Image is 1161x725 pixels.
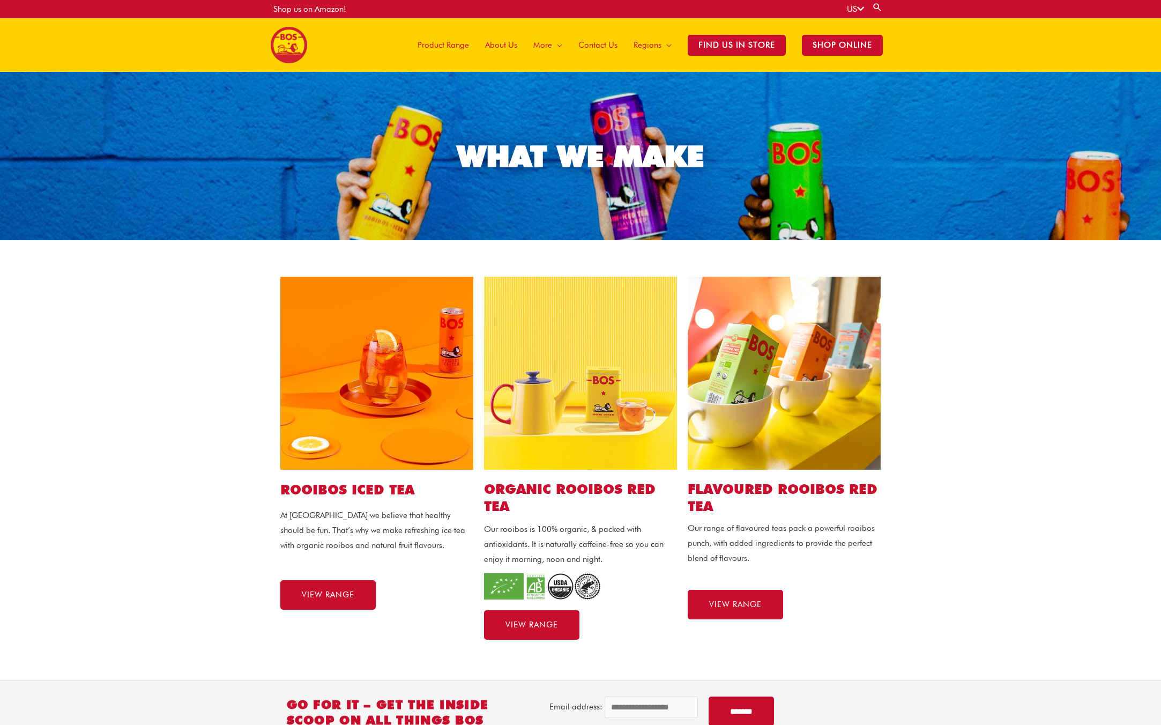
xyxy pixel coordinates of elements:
a: Contact Us [570,18,626,72]
a: Find Us in Store [680,18,794,72]
div: WHAT WE MAKE [457,142,704,171]
span: Regions [634,29,661,61]
img: peach [280,277,473,470]
a: VIEW RANGE [280,580,376,610]
span: VIEW RANGE [709,601,762,609]
h2: FLAVOURED ROOIBOS RED TEA [688,480,881,515]
img: organic_2 [484,573,603,600]
a: VIEW RANGE [688,590,783,619]
a: Search button [872,2,883,12]
nav: Site Navigation [401,18,891,72]
span: More [533,29,552,61]
a: Regions [626,18,680,72]
h2: ORGANIC ROOIBOS RED TEA [484,480,677,515]
p: Our range of flavoured teas pack a powerful rooibos punch, with added ingredients to provide the ... [688,521,881,566]
img: hot-tea-2-copy [484,277,677,470]
span: SHOP ONLINE [802,35,883,56]
span: VIEW RANGE [505,621,558,629]
a: More [525,18,570,72]
p: Our rooibos is 100% organic, & packed with antioxidants. It is naturally caffeine-free so you can... [484,522,677,567]
span: VIEW RANGE [302,591,354,599]
h1: ROOIBOS ICED TEA [280,480,473,499]
p: At [GEOGRAPHIC_DATA] we believe that healthy should be fun. That’s why we make refreshing ice tea... [280,508,473,553]
a: VIEW RANGE [484,610,579,640]
span: About Us [485,29,517,61]
span: Find Us in Store [688,35,786,56]
span: Product Range [418,29,469,61]
a: SHOP ONLINE [794,18,891,72]
a: About Us [477,18,525,72]
a: US [847,4,864,14]
img: BOS United States [271,27,307,63]
span: Contact Us [578,29,617,61]
label: Email address: [549,702,602,712]
a: Product Range [410,18,477,72]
